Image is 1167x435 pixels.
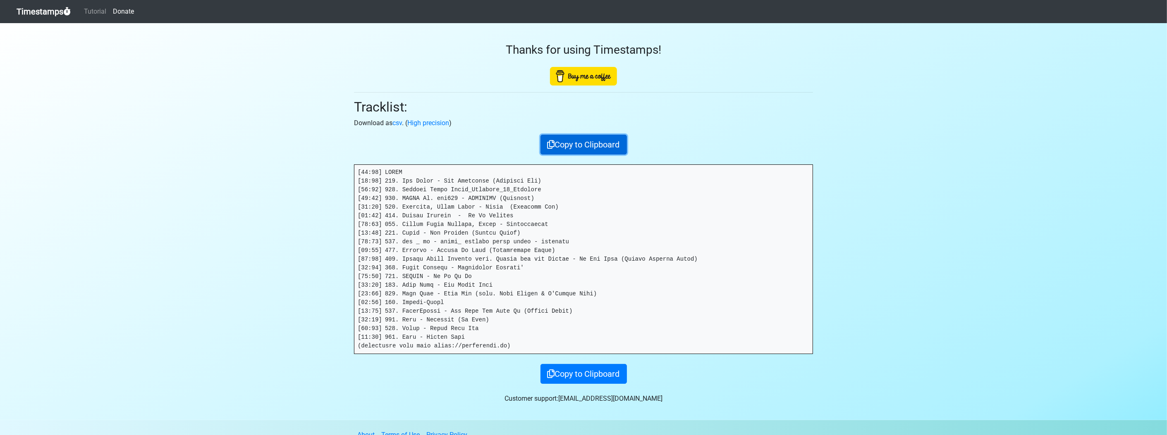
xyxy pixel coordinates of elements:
[354,43,813,57] h3: Thanks for using Timestamps!
[354,99,813,115] h2: Tracklist:
[354,118,813,128] p: Download as . ( )
[17,3,71,20] a: Timestamps
[550,67,617,86] img: Buy Me A Coffee
[110,3,137,20] a: Donate
[392,119,402,127] a: csv
[540,135,627,155] button: Copy to Clipboard
[407,119,449,127] a: High precision
[354,165,813,354] pre: [44:98] LOREM [18:98] 219. Ips Dolor - Sit Ametconse (Adipisci Eli) [56:92] 928. Seddoei Tempo In...
[540,364,627,384] button: Copy to Clipboard
[81,3,110,20] a: Tutorial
